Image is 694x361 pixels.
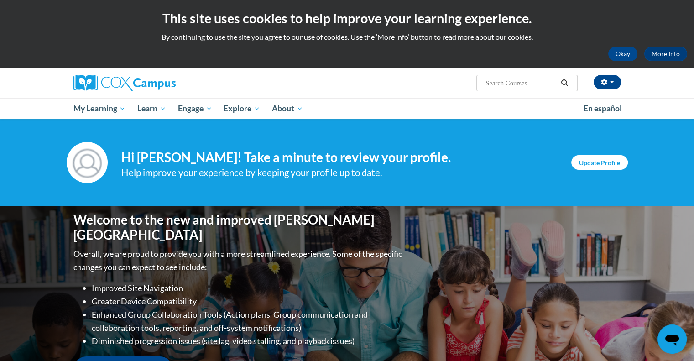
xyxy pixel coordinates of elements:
li: Improved Site Navigation [92,282,404,295]
a: Cox Campus [73,75,247,91]
h1: Welcome to the new and improved [PERSON_NAME][GEOGRAPHIC_DATA] [73,212,404,243]
a: Learn [131,98,172,119]
a: About [266,98,309,119]
a: Explore [218,98,266,119]
p: By continuing to use the site you agree to our use of cookies. Use the ‘More info’ button to read... [7,32,687,42]
div: Help improve your experience by keeping your profile up to date. [121,165,558,180]
span: Explore [224,103,260,114]
h4: Hi [PERSON_NAME]! Take a minute to review your profile. [121,150,558,165]
a: My Learning [68,98,132,119]
a: Update Profile [571,155,628,170]
button: Search [558,78,571,89]
img: Profile Image [67,142,108,183]
input: Search Courses [485,78,558,89]
li: Diminished progression issues (site lag, video stalling, and playback issues) [92,335,404,348]
span: Engage [178,103,212,114]
a: More Info [644,47,687,61]
a: En español [578,99,628,118]
a: Engage [172,98,218,119]
button: Okay [608,47,637,61]
img: Cox Campus [73,75,176,91]
button: Account Settings [594,75,621,89]
span: Learn [137,103,166,114]
iframe: Button to launch messaging window [657,324,687,354]
span: About [272,103,303,114]
h2: This site uses cookies to help improve your learning experience. [7,9,687,27]
span: En español [584,104,622,113]
p: Overall, we are proud to provide you with a more streamlined experience. Some of the specific cha... [73,247,404,274]
div: Main menu [60,98,635,119]
li: Greater Device Compatibility [92,295,404,308]
span: My Learning [73,103,125,114]
li: Enhanced Group Collaboration Tools (Action plans, Group communication and collaboration tools, re... [92,308,404,335]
